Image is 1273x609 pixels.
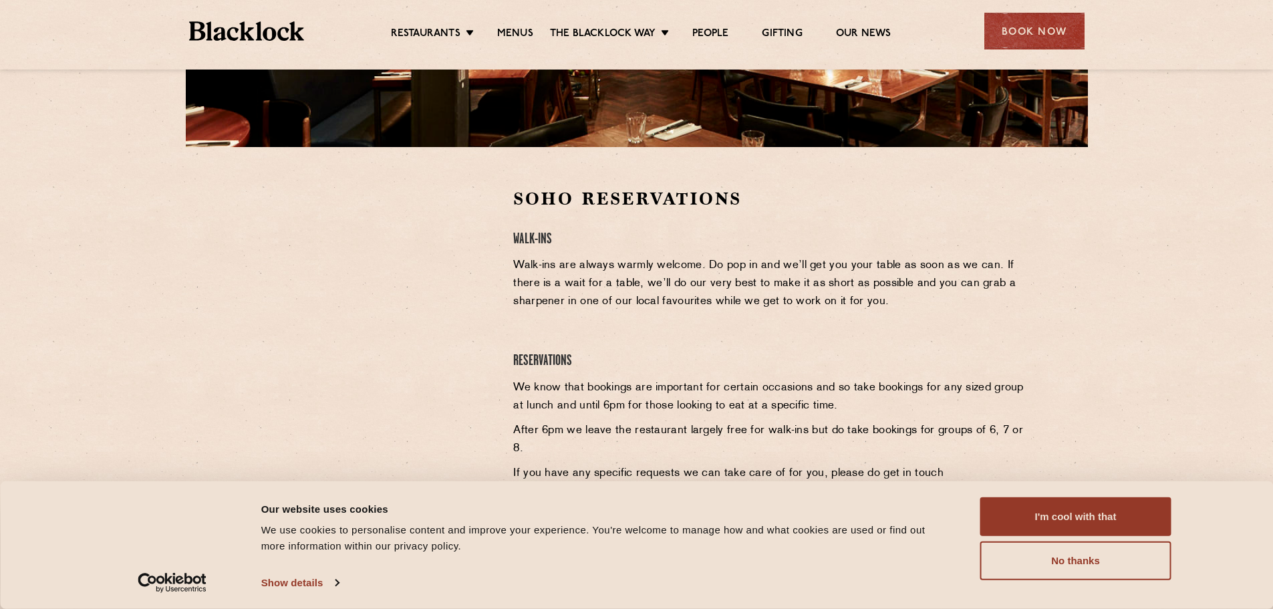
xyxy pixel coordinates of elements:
[513,422,1026,458] p: After 6pm we leave the restaurant largely free for walk-ins but do take bookings for groups of 6,...
[261,522,950,554] div: We use cookies to personalise content and improve your experience. You're welcome to manage how a...
[550,27,656,42] a: The Blacklock Way
[980,541,1171,580] button: No thanks
[980,497,1171,536] button: I'm cool with that
[114,573,231,593] a: Usercentrics Cookiebot - opens in a new window
[836,27,891,42] a: Our News
[513,465,1026,501] p: If you have any specific requests we can take care of for you, please do get in touch on .
[513,187,1026,211] h2: Soho Reservations
[295,187,445,388] iframe: OpenTable make booking widget
[513,231,1026,249] h4: Walk-Ins
[497,27,533,42] a: Menus
[513,379,1026,415] p: We know that bookings are important for certain occasions and so take bookings for any sized grou...
[391,27,460,42] a: Restaurants
[692,27,728,42] a: People
[261,501,950,517] div: Our website uses cookies
[513,352,1026,370] h4: Reservations
[513,257,1026,311] p: Walk-ins are always warmly welcome. Do pop in and we’ll get you your table as soon as we can. If ...
[189,21,305,41] img: BL_Textured_Logo-footer-cropped.svg
[261,573,339,593] a: Show details
[984,13,1085,49] div: Book Now
[762,27,802,42] a: Gifting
